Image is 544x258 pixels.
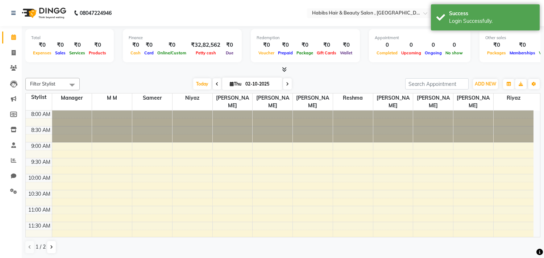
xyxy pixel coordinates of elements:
div: ₹0 [485,41,508,49]
span: Card [142,50,155,55]
div: ₹0 [142,41,155,49]
div: ₹0 [31,41,53,49]
div: Appointment [375,35,465,41]
div: ₹0 [295,41,315,49]
div: ₹0 [155,41,188,49]
span: [PERSON_NAME] [253,93,292,110]
span: 1 / 2 [36,243,46,251]
span: Thu [228,81,243,87]
div: ₹32,82,562 [188,41,223,49]
span: Cash [129,50,142,55]
span: Services [67,50,87,55]
img: logo [18,3,68,23]
div: ₹0 [53,41,67,49]
div: Stylist [26,93,52,101]
span: Voucher [257,50,276,55]
span: [PERSON_NAME] [413,93,453,110]
div: ₹0 [276,41,295,49]
span: [PERSON_NAME] [213,93,253,110]
div: ₹0 [508,41,537,49]
span: Ongoing [423,50,444,55]
span: [PERSON_NAME] [293,93,333,110]
div: 9:30 AM [30,158,52,166]
div: ₹0 [129,41,142,49]
span: Packages [485,50,508,55]
span: Online/Custom [155,50,188,55]
div: 9:00 AM [30,142,52,150]
span: Reshma [333,93,373,103]
div: 0 [444,41,465,49]
input: 2025-10-02 [243,79,279,90]
span: Sales [53,50,67,55]
div: Login Successfully. [449,17,534,25]
div: 10:00 AM [27,174,52,182]
span: Memberships [508,50,537,55]
span: Petty cash [194,50,218,55]
input: Search Appointment [405,78,469,90]
div: ₹0 [315,41,338,49]
div: 0 [423,41,444,49]
button: ADD NEW [473,79,498,89]
div: 0 [375,41,399,49]
div: Success [449,10,534,17]
span: Sameer [132,93,172,103]
div: 10:30 AM [27,190,52,198]
span: Due [224,50,235,55]
div: ₹0 [223,41,236,49]
span: ADD NEW [475,81,496,87]
div: 0 [399,41,423,49]
div: ₹0 [87,41,108,49]
b: 08047224946 [80,3,112,23]
span: Prepaid [276,50,295,55]
span: Package [295,50,315,55]
div: ₹0 [338,41,354,49]
span: Riyaz [494,93,533,103]
span: Gift Cards [315,50,338,55]
div: 11:30 AM [27,222,52,230]
div: ₹0 [257,41,276,49]
span: Completed [375,50,399,55]
div: Redemption [257,35,354,41]
span: Upcoming [399,50,423,55]
span: M M [92,93,132,103]
div: 11:00 AM [27,206,52,214]
span: Filter Stylist [30,81,55,87]
iframe: chat widget [514,229,537,251]
span: Wallet [338,50,354,55]
span: Expenses [31,50,53,55]
div: 8:00 AM [30,111,52,118]
div: ₹0 [67,41,87,49]
div: 8:30 AM [30,126,52,134]
div: Total [31,35,108,41]
span: No show [444,50,465,55]
div: Finance [129,35,236,41]
span: Today [193,78,211,90]
span: Niyaz [173,93,212,103]
span: Manager [52,93,92,103]
span: [PERSON_NAME] [373,93,413,110]
span: [PERSON_NAME] [453,93,493,110]
span: Products [87,50,108,55]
